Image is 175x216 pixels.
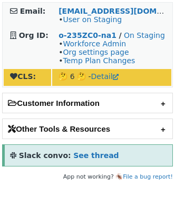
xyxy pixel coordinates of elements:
[123,173,173,180] a: File a bug report!
[73,151,119,160] a: See thread
[20,7,46,15] strong: Email:
[19,31,48,40] strong: Org ID:
[59,40,135,65] span: • • •
[19,151,71,160] strong: Slack convo:
[52,69,171,86] td: 🤔 6 🤔 -
[59,31,116,40] a: o-235ZC0-na1
[63,15,122,24] a: User on Staging
[124,31,165,40] a: On Staging
[10,72,36,81] strong: CLS:
[2,172,173,182] footer: App not working? 🪳
[91,72,119,81] a: Detail
[63,48,129,56] a: Org settings page
[59,15,122,24] span: •
[63,56,135,65] a: Temp Plan Changes
[119,31,121,40] strong: /
[3,93,172,113] h2: Customer Information
[63,40,126,48] a: Workforce Admin
[3,119,172,139] h2: Other Tools & Resources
